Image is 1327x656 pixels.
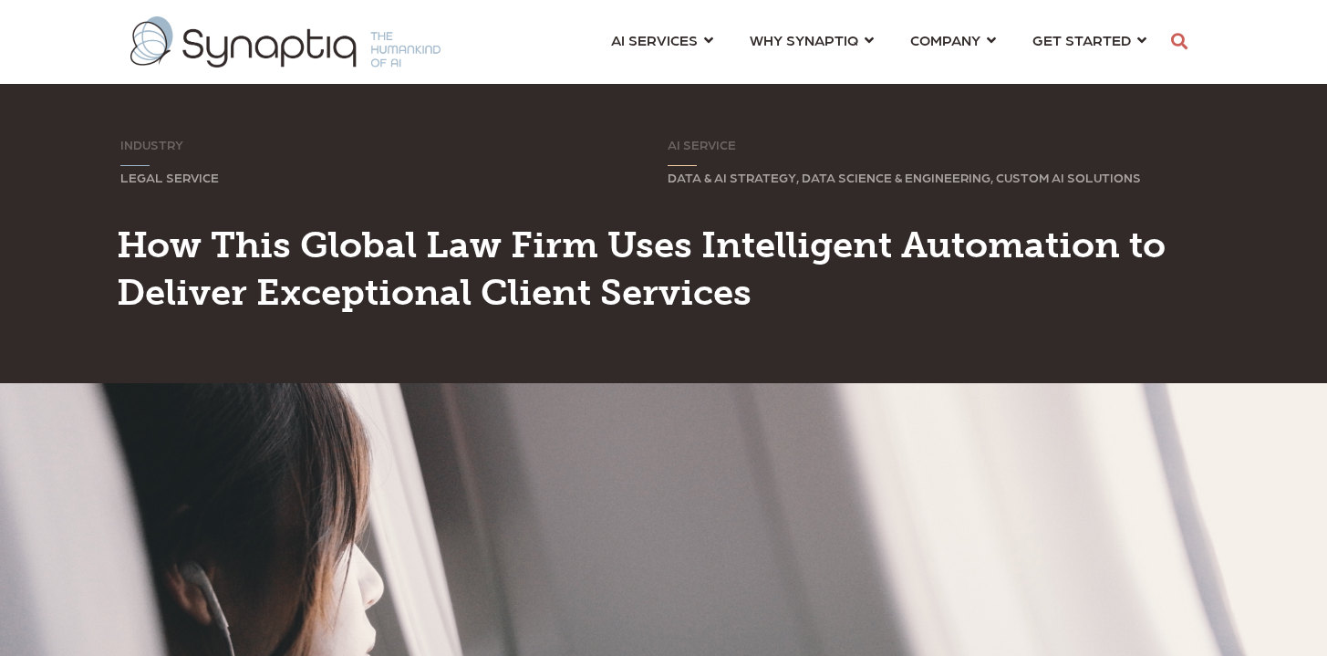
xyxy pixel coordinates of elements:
span: AI SERVICES [611,27,698,52]
a: WHY SYNAPTIQ [750,23,874,57]
span: How This Global Law Firm Uses Intelligent Automation to Deliver Exceptional Client Services [117,223,1166,314]
a: AI SERVICES [611,23,713,57]
span: DATA & AI STRATEGY, DATA SCIENCE & ENGINEERING, CUSTOM AI SOLUTIONS [668,170,1141,184]
nav: menu [593,9,1165,75]
a: COMPANY [910,23,996,57]
span: COMPANY [910,27,980,52]
span: INDUSTRY [120,137,183,151]
span: AI SERVICE [668,137,736,151]
a: GET STARTED [1032,23,1146,57]
span: LEGAL SERVICE [120,170,219,184]
svg: Sorry, your browser does not support inline SVG. [668,165,697,167]
svg: Sorry, your browser does not support inline SVG. [120,165,150,167]
span: GET STARTED [1032,27,1131,52]
img: synaptiq logo-1 [130,16,441,68]
span: WHY SYNAPTIQ [750,27,858,52]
